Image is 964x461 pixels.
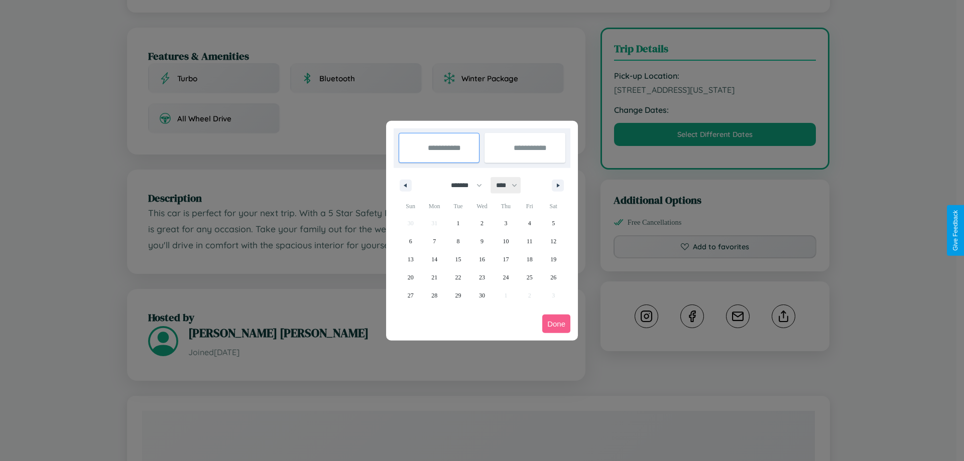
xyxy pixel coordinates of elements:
span: 18 [527,250,533,268]
button: 9 [470,232,494,250]
span: 21 [431,268,437,286]
span: 9 [480,232,484,250]
span: 4 [528,214,531,232]
button: 6 [399,232,422,250]
span: 24 [503,268,509,286]
button: 23 [470,268,494,286]
span: 26 [550,268,556,286]
span: 27 [408,286,414,304]
span: 14 [431,250,437,268]
button: 25 [518,268,541,286]
span: 6 [409,232,412,250]
span: 15 [455,250,461,268]
span: 7 [433,232,436,250]
span: 8 [457,232,460,250]
span: 23 [479,268,485,286]
span: 30 [479,286,485,304]
button: 1 [446,214,470,232]
span: 25 [527,268,533,286]
button: 11 [518,232,541,250]
span: Fri [518,198,541,214]
span: 20 [408,268,414,286]
button: 28 [422,286,446,304]
button: 27 [399,286,422,304]
span: Sun [399,198,422,214]
button: 26 [542,268,565,286]
button: 7 [422,232,446,250]
span: Thu [494,198,518,214]
span: Sat [542,198,565,214]
button: 16 [470,250,494,268]
button: 15 [446,250,470,268]
span: 3 [504,214,507,232]
button: 30 [470,286,494,304]
span: 17 [503,250,509,268]
button: 19 [542,250,565,268]
button: 4 [518,214,541,232]
span: 2 [480,214,484,232]
button: 5 [542,214,565,232]
span: Mon [422,198,446,214]
button: 20 [399,268,422,286]
button: 14 [422,250,446,268]
button: 3 [494,214,518,232]
div: Give Feedback [952,210,959,251]
span: 12 [550,232,556,250]
button: 21 [422,268,446,286]
button: 24 [494,268,518,286]
span: 29 [455,286,461,304]
span: 13 [408,250,414,268]
button: 22 [446,268,470,286]
span: 16 [479,250,485,268]
span: 5 [552,214,555,232]
button: 2 [470,214,494,232]
button: Done [542,315,570,333]
span: 22 [455,268,461,286]
button: 8 [446,232,470,250]
span: 10 [503,232,509,250]
button: 12 [542,232,565,250]
span: 19 [550,250,556,268]
button: 10 [494,232,518,250]
button: 29 [446,286,470,304]
span: Wed [470,198,494,214]
button: 18 [518,250,541,268]
span: 11 [527,232,533,250]
span: 1 [457,214,460,232]
button: 17 [494,250,518,268]
span: 28 [431,286,437,304]
button: 13 [399,250,422,268]
span: Tue [446,198,470,214]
